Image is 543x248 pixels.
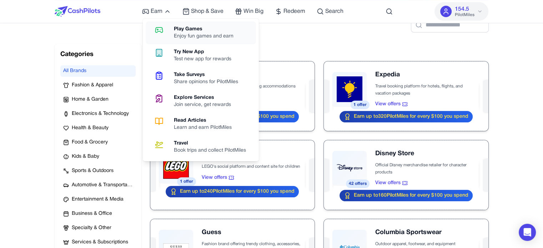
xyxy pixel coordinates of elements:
div: Play Games [174,26,239,33]
div: Travel [174,140,252,147]
h2: All Brands [150,44,489,55]
div: Join service, get rewards [174,101,237,108]
button: 154.5PilotMiles [434,2,488,21]
span: Sports & Outdoors [72,167,114,174]
img: CashPilots Logo [55,6,100,17]
span: Win Big [243,7,263,16]
div: Try New App [174,49,237,56]
button: Food & Grocery [60,137,136,148]
span: Search [325,7,343,16]
span: Fashion & Apparel [72,82,113,89]
button: Home & Garden [60,94,136,105]
div: Take Surveys [174,71,244,79]
h2: Categories [60,50,136,60]
div: Learn and earn PilotMiles [174,124,237,131]
button: Automotive & Transportation [60,179,136,191]
button: Electronics & Technology [60,108,136,120]
button: Business & Office [60,208,136,219]
div: Open Intercom Messenger [519,224,536,241]
span: Electronics & Technology [72,110,129,117]
span: PilotMiles [454,12,474,18]
button: Sports & Outdoors [60,165,136,177]
span: Specialty & Other [72,224,111,232]
span: Automotive & Transportation [72,182,133,189]
span: Earn [151,7,162,16]
a: Shop & Save [182,7,223,16]
div: Read Articles [174,117,237,124]
span: Kids & Baby [72,153,99,160]
button: All Brands [60,65,136,77]
span: Services & Subscriptions [72,239,128,246]
div: Share opinions for PilotMiles [174,79,244,86]
span: Health & Beauty [72,125,109,132]
button: Specialty & Other [60,222,136,234]
div: Test new app for rewards [174,56,237,63]
button: Health & Beauty [60,122,136,134]
button: Kids & Baby [60,151,136,162]
div: Enjoy fun games and earn [174,33,239,40]
span: Shop & Save [191,7,223,16]
span: Food & Grocery [72,139,108,146]
button: Fashion & Apparel [60,80,136,91]
a: Explore ServicesJoin service, get rewards [146,90,256,113]
a: Redeem [275,7,305,16]
a: Take SurveysShare opinions for PilotMiles [146,67,256,90]
span: Business & Office [72,210,112,217]
a: Win Big [235,7,263,16]
span: Home & Garden [72,96,109,103]
a: Try New AppTest new app for rewards [146,44,256,67]
a: TravelBook trips and collect PilotMiles [146,136,256,158]
div: Explore Services [174,94,237,101]
a: Search [317,7,343,16]
span: 154.5 [454,5,469,14]
button: Services & Subscriptions [60,237,136,248]
a: Earn [142,7,171,16]
button: Entertainment & Media [60,194,136,205]
span: Redeem [283,7,305,16]
div: Book trips and collect PilotMiles [174,147,252,154]
span: Entertainment & Media [72,196,124,203]
a: Read ArticlesLearn and earn PilotMiles [146,113,256,136]
a: Play GamesEnjoy fun games and earn [146,21,256,44]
